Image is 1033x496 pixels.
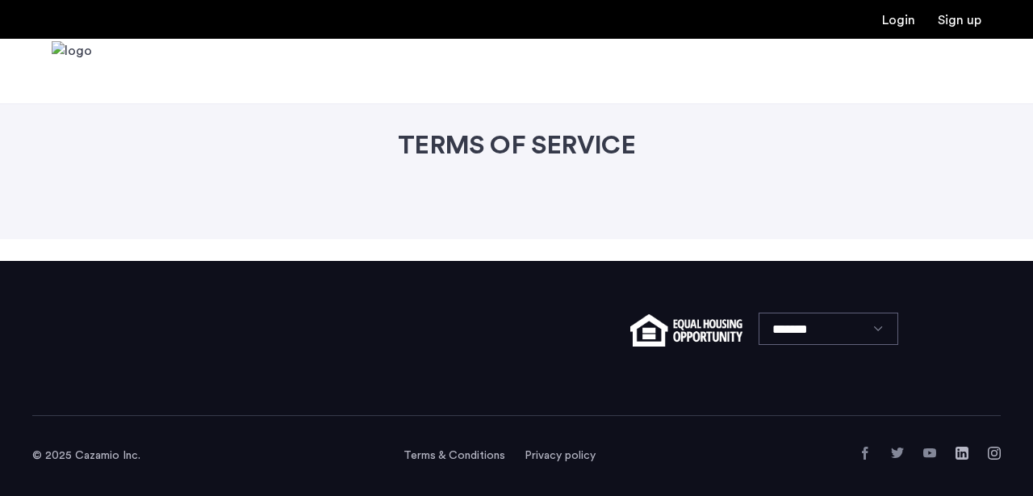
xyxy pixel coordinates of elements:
[52,41,92,102] img: logo
[630,314,742,347] img: equal-housing.png
[525,448,596,464] a: Privacy policy
[404,448,505,464] a: Terms and conditions
[923,447,936,460] a: YouTube
[938,14,981,27] a: Registration
[882,14,915,27] a: Login
[52,41,92,102] a: Cazamio Logo
[988,447,1001,460] a: Instagram
[891,447,904,460] a: Twitter
[956,447,968,460] a: LinkedIn
[32,129,1001,162] h1: TERMS OF SERVICE
[32,450,140,461] span: © 2025 Cazamio Inc.
[759,313,898,345] select: Language select
[859,447,872,460] a: Facebook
